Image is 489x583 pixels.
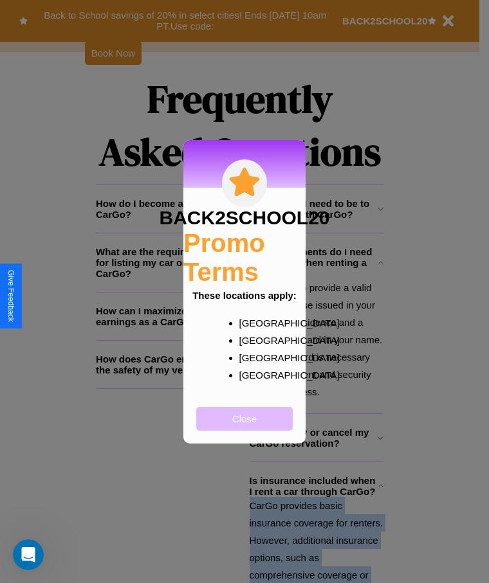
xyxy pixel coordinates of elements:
[6,270,15,322] div: Give Feedback
[192,290,297,301] b: These locations apply:
[196,407,293,431] button: Close
[183,229,306,287] h2: Promo Terms
[239,314,276,332] p: [GEOGRAPHIC_DATA]
[239,366,276,384] p: [GEOGRAPHIC_DATA]
[239,349,276,366] p: [GEOGRAPHIC_DATA]
[159,207,329,229] h3: BACK2SCHOOL20
[13,539,44,570] iframe: Intercom live chat
[239,332,276,349] p: [GEOGRAPHIC_DATA]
